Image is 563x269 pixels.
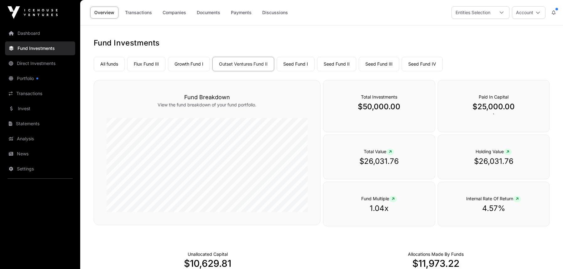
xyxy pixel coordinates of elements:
[451,203,537,213] p: 4.57%
[402,57,443,71] a: Seed Fund IV
[476,149,512,154] span: Holding Value
[5,162,75,176] a: Settings
[5,117,75,131] a: Statements
[5,56,75,70] a: Direct Investments
[94,38,550,48] h1: Fund Investments
[361,196,397,201] span: Fund Multiple
[277,57,315,71] a: Seed Fund I
[107,102,308,108] p: View the fund breakdown of your fund portfolio.
[451,102,537,112] p: $25,000.00
[5,26,75,40] a: Dashboard
[107,93,308,102] h3: Fund Breakdown
[466,196,521,201] span: Internal Rate Of Return
[451,156,537,166] p: $26,031.76
[212,57,274,71] a: Outset Ventures Fund II
[188,251,228,257] p: Cash not yet allocated
[322,258,550,269] p: $11,973.22
[512,6,545,19] button: Account
[5,132,75,146] a: Analysis
[227,7,256,19] a: Payments
[90,7,118,19] a: Overview
[8,6,58,19] img: Icehouse Ventures Logo
[121,7,156,19] a: Transactions
[258,7,292,19] a: Discussions
[159,7,190,19] a: Companies
[5,41,75,55] a: Fund Investments
[336,203,422,213] p: 1.04x
[94,57,125,71] a: All funds
[127,57,165,71] a: Flux Fund III
[438,80,550,132] div: `
[168,57,210,71] a: Growth Fund I
[364,149,394,154] span: Total Value
[193,7,224,19] a: Documents
[5,87,75,100] a: Transactions
[361,94,397,100] span: Total Investments
[5,147,75,161] a: News
[94,258,322,269] p: $10,629.81
[5,72,75,85] a: Portfolio
[336,102,422,112] p: $50,000.00
[336,156,422,166] p: $26,031.76
[479,94,508,100] span: Paid In Capital
[452,7,494,19] div: Entities Selection
[5,102,75,116] a: Invest
[317,57,356,71] a: Seed Fund II
[408,251,464,257] p: Capital Deployed Into Companies
[532,239,563,269] iframe: Chat Widget
[359,57,399,71] a: Seed Fund III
